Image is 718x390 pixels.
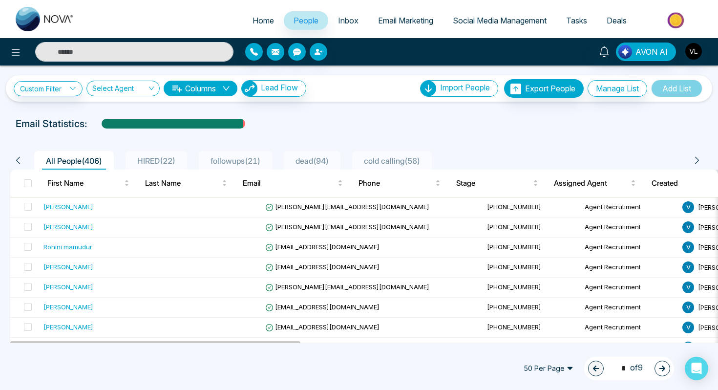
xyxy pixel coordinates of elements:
[235,170,351,197] th: Email
[581,217,678,238] td: Agent Recrutiment
[242,81,257,96] img: Lead Flow
[641,9,712,31] img: Market-place.gif
[615,362,643,375] span: of 9
[265,283,429,291] span: [PERSON_NAME][EMAIL_ADDRESS][DOMAIN_NAME]
[566,16,587,25] span: Tasks
[487,263,541,271] span: [PHONE_NUMBER]
[265,203,429,211] span: [PERSON_NAME][EMAIL_ADDRESS][DOMAIN_NAME]
[685,43,702,60] img: User Avatar
[616,43,676,61] button: AVON AI
[453,16,547,25] span: Social Media Management
[265,303,380,311] span: [EMAIL_ADDRESS][DOMAIN_NAME]
[328,11,368,30] a: Inbox
[284,11,328,30] a: People
[685,357,708,380] div: Open Intercom Messenger
[682,302,694,313] span: V
[222,85,230,92] span: down
[682,241,694,253] span: V
[456,177,531,189] span: Stage
[265,323,380,331] span: [EMAIL_ADDRESS][DOMAIN_NAME]
[440,83,490,92] span: Import People
[261,83,298,92] span: Lead Flow
[517,361,580,376] span: 50 Per Page
[265,263,380,271] span: [EMAIL_ADDRESS][DOMAIN_NAME]
[43,202,93,212] div: [PERSON_NAME]
[253,16,274,25] span: Home
[554,177,629,189] span: Assigned Agent
[581,298,678,318] td: Agent Recrutiment
[682,261,694,273] span: V
[133,156,179,166] span: HIRED ( 22 )
[42,156,106,166] span: All People ( 406 )
[43,302,93,312] div: [PERSON_NAME]
[525,84,575,93] span: Export People
[292,156,333,166] span: dead ( 94 )
[581,318,678,338] td: Agent Recrutiment
[487,223,541,231] span: [PHONE_NUMBER]
[546,170,644,197] th: Assigned Agent
[487,283,541,291] span: [PHONE_NUMBER]
[338,16,359,25] span: Inbox
[618,45,632,59] img: Lead Flow
[682,342,694,353] span: V
[682,201,694,213] span: V
[635,46,668,58] span: AVON AI
[243,177,336,189] span: Email
[43,242,92,252] div: Rohini mamudur
[16,116,87,131] p: Email Statistics:
[16,7,74,31] img: Nova CRM Logo
[40,170,137,197] th: First Name
[145,177,220,189] span: Last Name
[682,221,694,233] span: V
[597,11,636,30] a: Deals
[137,170,235,197] th: Last Name
[581,197,678,217] td: Agent Recrutiment
[504,79,584,98] button: Export People
[581,258,678,278] td: Agent Recrutiment
[294,16,318,25] span: People
[607,16,627,25] span: Deals
[360,156,424,166] span: cold calling ( 58 )
[243,11,284,30] a: Home
[487,243,541,251] span: [PHONE_NUMBER]
[265,223,429,231] span: [PERSON_NAME][EMAIL_ADDRESS][DOMAIN_NAME]
[581,338,678,358] td: Agent Recrutiment
[265,243,380,251] span: [EMAIL_ADDRESS][DOMAIN_NAME]
[487,303,541,311] span: [PHONE_NUMBER]
[43,322,93,332] div: [PERSON_NAME]
[14,81,83,96] a: Custom Filter
[43,262,93,272] div: [PERSON_NAME]
[556,11,597,30] a: Tasks
[164,81,237,96] button: Columnsdown
[588,80,647,97] button: Manage List
[682,282,694,293] span: V
[47,177,122,189] span: First Name
[351,170,448,197] th: Phone
[237,80,306,97] a: Lead FlowLead Flow
[487,323,541,331] span: [PHONE_NUMBER]
[241,80,306,97] button: Lead Flow
[359,177,433,189] span: Phone
[581,238,678,258] td: Agent Recrutiment
[43,282,93,292] div: [PERSON_NAME]
[487,203,541,211] span: [PHONE_NUMBER]
[448,170,546,197] th: Stage
[378,16,433,25] span: Email Marketing
[682,322,694,333] span: V
[207,156,264,166] span: followups ( 21 )
[443,11,556,30] a: Social Media Management
[581,278,678,298] td: Agent Recrutiment
[43,222,93,232] div: [PERSON_NAME]
[368,11,443,30] a: Email Marketing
